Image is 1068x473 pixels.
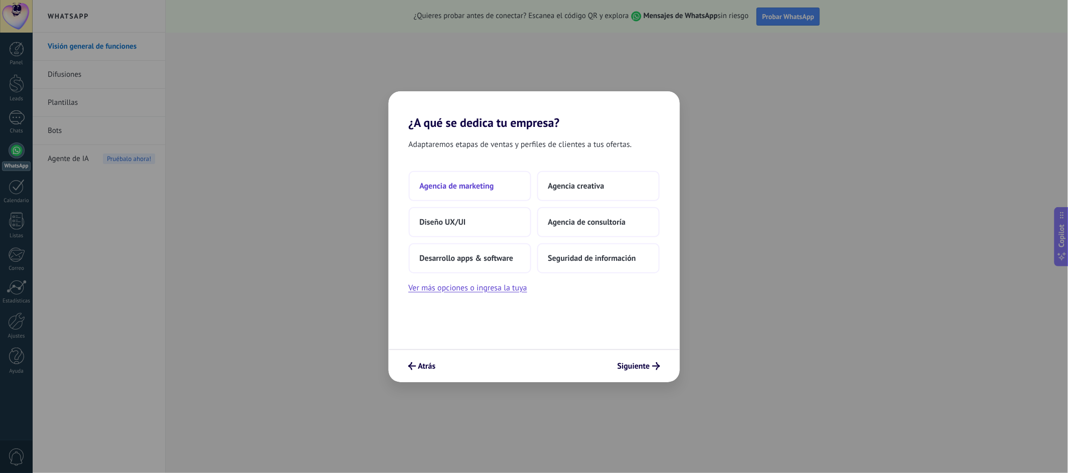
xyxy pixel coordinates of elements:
span: Diseño UX/UI [420,217,466,227]
div: Domain Overview [40,59,90,66]
span: Seguridad de información [548,253,636,263]
span: Siguiente [618,363,650,370]
span: Agencia de consultoría [548,217,626,227]
button: Diseño UX/UI [409,207,531,237]
button: Agencia de marketing [409,171,531,201]
span: Agencia de marketing [420,181,494,191]
button: Agencia de consultoría [537,207,660,237]
button: Desarrollo apps & software [409,243,531,273]
span: Desarrollo apps & software [420,253,514,263]
img: tab_keywords_by_traffic_grey.svg [101,58,109,66]
button: Agencia creativa [537,171,660,201]
img: tab_domain_overview_orange.svg [29,58,37,66]
span: Atrás [418,363,436,370]
span: Agencia creativa [548,181,605,191]
button: Ver más opciones o ingresa la tuya [409,281,527,294]
img: website_grey.svg [16,26,24,34]
button: Atrás [404,358,440,375]
span: Adaptaremos etapas de ventas y perfiles de clientes a tus ofertas. [409,138,632,151]
div: Keywords by Traffic [112,59,166,66]
button: Siguiente [613,358,665,375]
div: Domain: [DOMAIN_NAME] [26,26,110,34]
img: logo_orange.svg [16,16,24,24]
h2: ¿A qué se dedica tu empresa? [389,91,680,130]
button: Seguridad de información [537,243,660,273]
div: v 4.0.25 [28,16,49,24]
